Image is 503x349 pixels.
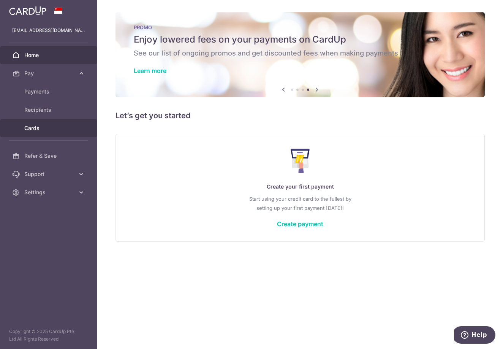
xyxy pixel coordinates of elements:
[131,194,469,213] p: Start using your credit card to the fullest by setting up your first payment [DATE]!
[115,12,485,97] img: Latest Promos banner
[9,6,46,15] img: CardUp
[134,33,467,46] h5: Enjoy lowered fees on your payments on CardUp
[24,106,74,114] span: Recipients
[24,152,74,160] span: Refer & Save
[454,326,495,345] iframe: Opens a widget where you can find more information
[24,70,74,77] span: Pay
[291,149,310,173] img: Make Payment
[131,182,469,191] p: Create your first payment
[24,88,74,95] span: Payments
[115,109,485,122] h5: Let’s get you started
[24,170,74,178] span: Support
[24,124,74,132] span: Cards
[134,49,467,58] h6: See our list of ongoing promos and get discounted fees when making payments
[134,24,467,30] p: PROMO
[24,189,74,196] span: Settings
[277,220,323,228] a: Create payment
[12,27,85,34] p: [EMAIL_ADDRESS][DOMAIN_NAME]
[24,51,74,59] span: Home
[134,67,166,75] a: Learn more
